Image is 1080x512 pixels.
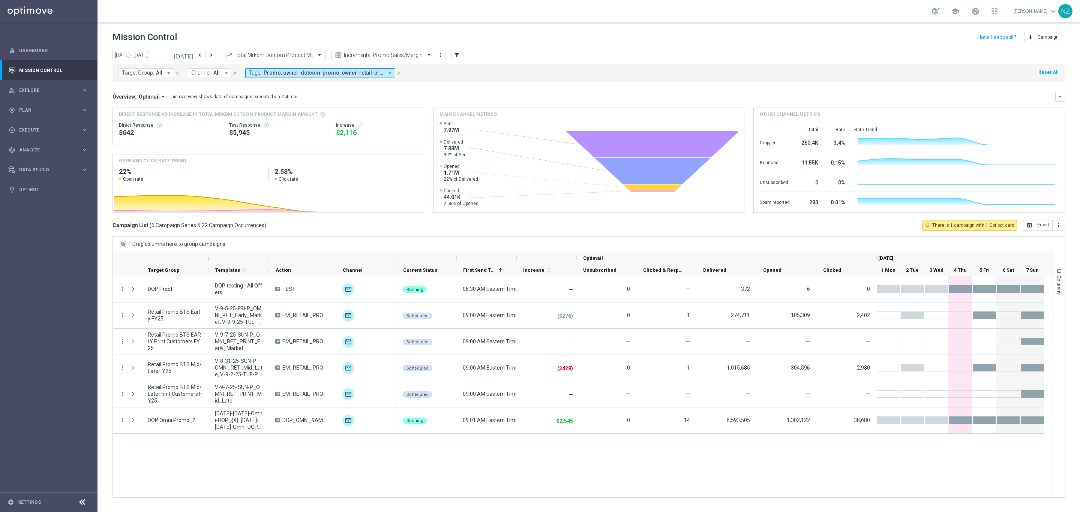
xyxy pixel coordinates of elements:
span: DOP testing - All Offers [215,282,262,296]
h2: 2.58% [274,167,418,176]
i: equalizer [9,47,15,54]
span: Retail Promo BTS EARLY Print Customers FY25 [148,331,202,352]
div: person_search Explore keyboard_arrow_right [8,87,88,93]
button: Reset All [1038,68,1059,76]
div: NZ [1058,4,1072,18]
div: $2,116 [336,128,418,137]
a: Settings [18,500,41,505]
span: Target Group: [122,70,154,76]
i: refresh [546,267,552,273]
span: Target Group [148,267,180,273]
button: close [395,69,402,77]
div: Bounced [760,156,790,168]
div: Press SPACE to select this row. [113,407,396,434]
span: Opened [444,163,478,169]
span: Running [406,287,423,292]
span: All [156,70,162,76]
i: refresh [241,267,247,273]
span: Execute [19,128,81,132]
div: 280.4K [799,136,818,148]
span: 08:30 AM Eastern Time (New York) (UTC -04:00) [463,286,583,292]
span: Delivered [703,267,726,273]
button: keyboard_arrow_down [1055,92,1065,102]
button: [DATE] [172,50,195,61]
h1: Mission Control [112,32,177,43]
multiple-options-button: Export to CSV [1023,222,1065,228]
button: close [231,69,238,77]
span: A [275,365,280,370]
span: 38,680 [854,417,870,423]
i: close [232,70,237,76]
span: Clicked & Responded [643,267,684,273]
button: filter_alt [451,50,462,60]
div: Analyze [9,147,81,153]
span: — [569,287,573,293]
span: 09:01 AM Eastern Time (New York) (UTC -04:00) [463,417,583,423]
span: 6 [807,286,810,292]
span: Drag columns here to group campaigns [132,241,225,247]
button: more_vert [119,417,126,424]
button: more_vert [1053,220,1065,231]
span: A [275,287,280,291]
span: — [746,338,750,344]
span: Columns [1056,275,1062,295]
i: arrow_drop_down [160,93,166,100]
span: Channel: [191,70,211,76]
div: Data Studio [9,166,81,173]
span: 304,596 [791,365,810,371]
i: keyboard_arrow_right [81,146,88,153]
colored-tag: Scheduled [403,312,432,319]
i: preview [334,51,342,59]
span: 09:00 AM Eastern Time (New York) (UTC -04:00) [463,312,583,318]
i: track_changes [9,147,15,153]
div: Direct Response [119,122,217,128]
span: Retail Promo BTS Mid/Late Print Customers FY25 [148,384,202,404]
span: There is 1 campaign with 1 Optibot card [932,222,1014,229]
a: Optibot [19,180,88,199]
span: — [569,339,573,345]
span: 09:00 AM Eastern Time (New York) (UTC -04:00) [463,391,583,397]
span: 2.58% of Opened [444,201,478,207]
div: Plan [9,107,81,114]
div: Press SPACE to select this row. [113,276,396,302]
a: Mission Control [19,60,88,80]
button: Tags: Promo, owner-dotcom-promo, owner-retail-promo, promo arrow_drop_down [245,68,395,78]
i: arrow_back [198,52,203,58]
h2: 22% [119,167,262,176]
span: 99% of Sent [444,152,468,158]
span: Calculate column [240,266,247,274]
span: A [275,418,280,422]
span: Direct Response VS Increase In Total Mrkdm Dotcom Product Margin Amount [119,111,318,118]
span: 6,593,505 [727,417,750,423]
button: Target Group: All arrow_drop_down [118,68,174,78]
i: keyboard_arrow_right [81,166,88,173]
p: ($276) [557,313,573,319]
span: — [866,338,870,344]
div: Press SPACE to select this row. [396,276,1044,302]
div: 283 [799,196,818,208]
span: Action [276,267,291,273]
span: 09:00 AM Eastern Time (New York) (UTC -04:00) [463,338,583,344]
div: Increase [336,122,418,128]
div: Dashboard [9,40,88,60]
div: Test Response [229,122,324,128]
span: Retail Promo BTS Early FY25 [148,308,202,322]
span: — [626,391,630,397]
button: lightbulb_outline There is 1 campaign with 1 Optibot card [922,220,1017,231]
span: Open rate [123,176,143,182]
span: — [626,338,630,344]
span: keyboard_arrow_down [1049,7,1057,15]
colored-tag: Scheduled [403,338,432,345]
h3: Overview: [112,93,136,100]
img: Optimail [342,336,354,348]
h4: Other channel metrics [760,111,820,118]
i: close [175,70,180,76]
span: Plan [19,108,81,112]
img: Optimail [342,415,354,427]
i: arrow_forward [208,52,213,58]
span: 2,930 [857,365,870,371]
span: Retail Promo BTS Mid/Late FY25 [148,361,202,374]
span: V-8-31-25-SUN-P_OMNI_RET_Mid_Late, V-9-2-25-TUE-P_OMNI_RET_Mid_Late, V-9-5-25-FRI-P_OMNI_RET_Mid_... [215,358,262,378]
span: A [275,339,280,344]
div: Press SPACE to select this row. [113,355,396,381]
